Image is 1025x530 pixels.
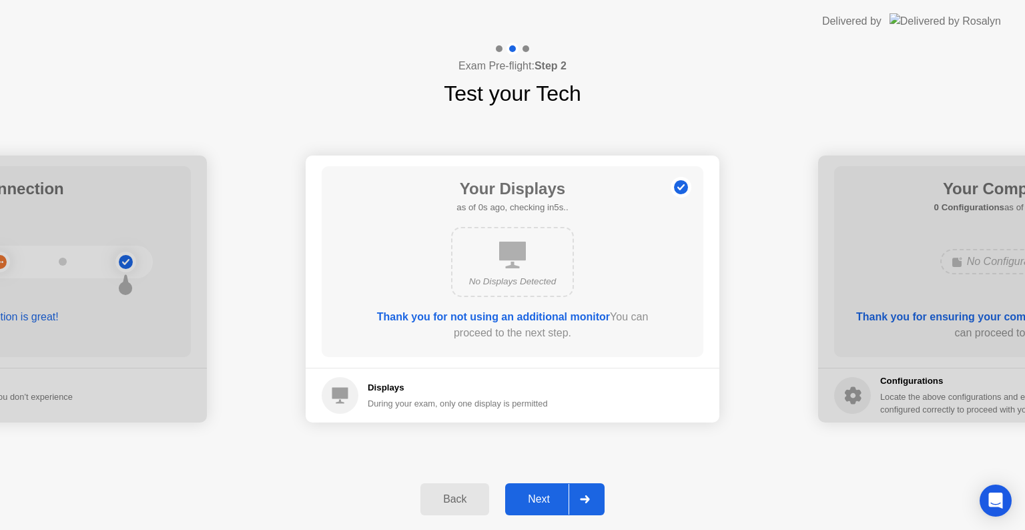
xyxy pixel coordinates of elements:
h1: Your Displays [456,177,568,201]
button: Back [420,483,489,515]
div: You can proceed to the next step. [360,309,665,341]
div: Open Intercom Messenger [980,485,1012,517]
h5: as of 0s ago, checking in5s.. [456,201,568,214]
b: Step 2 [535,60,567,71]
div: Next [509,493,569,505]
h5: Displays [368,381,548,394]
b: Thank you for not using an additional monitor [377,311,610,322]
h4: Exam Pre-flight: [458,58,567,74]
h1: Test your Tech [444,77,581,109]
div: Back [424,493,485,505]
img: Delivered by Rosalyn [890,13,1001,29]
div: No Displays Detected [463,275,562,288]
button: Next [505,483,605,515]
div: During your exam, only one display is permitted [368,397,548,410]
div: Delivered by [822,13,882,29]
